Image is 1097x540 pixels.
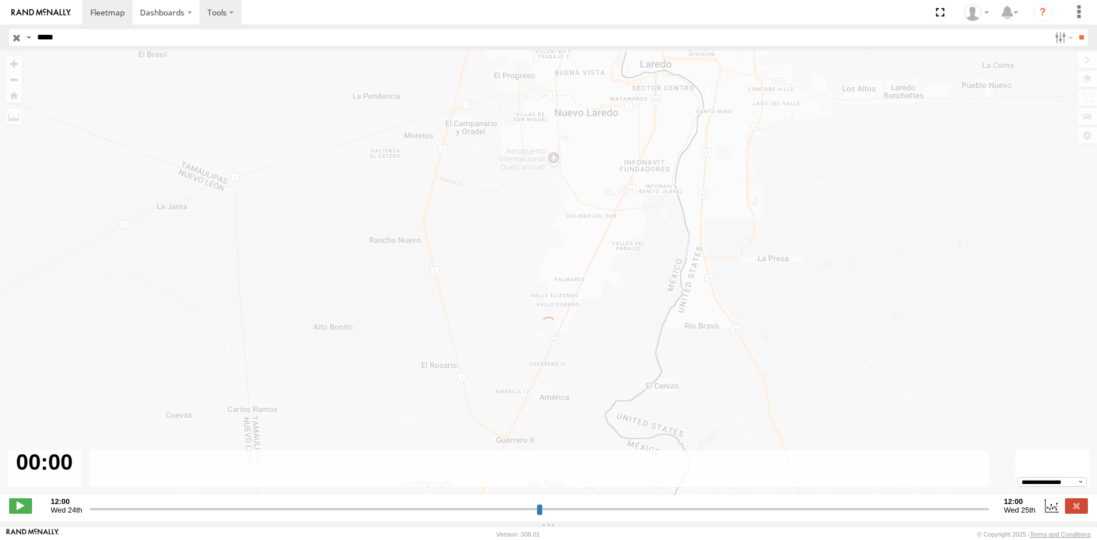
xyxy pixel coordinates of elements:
[1065,498,1088,513] label: Close
[51,506,82,514] span: Wed 24th
[960,4,993,21] div: Sebastian Velez
[24,29,33,46] label: Search Query
[11,9,71,17] img: rand-logo.svg
[497,531,540,538] div: Version: 308.01
[51,497,82,506] strong: 12:00
[1004,497,1035,506] strong: 12:00
[1050,29,1075,46] label: Search Filter Options
[9,498,32,513] label: Play/Stop
[1004,506,1035,514] span: Wed 25th
[977,531,1091,538] div: © Copyright 2025 -
[6,529,59,540] a: Visit our Website
[1030,531,1091,538] a: Terms and Conditions
[1034,3,1052,22] i: ?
